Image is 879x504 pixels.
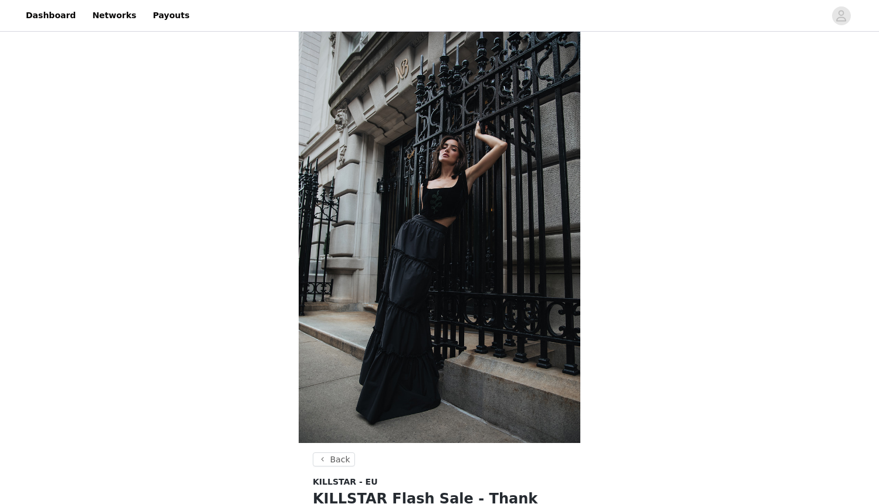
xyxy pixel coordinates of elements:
a: Networks [85,2,143,29]
a: Dashboard [19,2,83,29]
span: KILLSTAR - EU [313,476,378,488]
img: campaign image [299,29,580,443]
a: Payouts [146,2,197,29]
button: Back [313,452,355,466]
div: avatar [836,6,847,25]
